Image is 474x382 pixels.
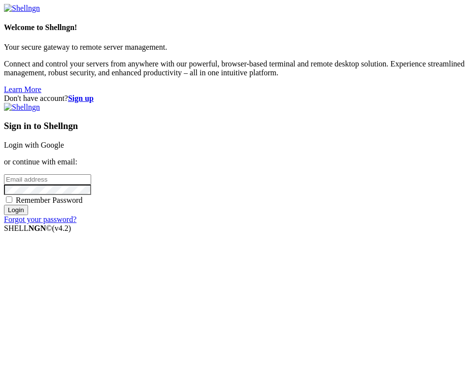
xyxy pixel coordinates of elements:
[4,23,470,32] h4: Welcome to Shellngn!
[4,103,40,112] img: Shellngn
[52,224,71,232] span: 4.2.0
[4,141,64,149] a: Login with Google
[4,60,470,77] p: Connect and control your servers from anywhere with our powerful, browser-based terminal and remo...
[4,224,71,232] span: SHELL ©
[4,4,40,13] img: Shellngn
[4,205,28,215] input: Login
[4,215,76,223] a: Forgot your password?
[68,94,94,102] a: Sign up
[4,94,470,103] div: Don't have account?
[4,43,470,52] p: Your secure gateway to remote server management.
[4,174,91,185] input: Email address
[4,85,41,94] a: Learn More
[4,158,470,166] p: or continue with email:
[16,196,83,204] span: Remember Password
[29,224,46,232] b: NGN
[4,121,470,131] h3: Sign in to Shellngn
[6,196,12,203] input: Remember Password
